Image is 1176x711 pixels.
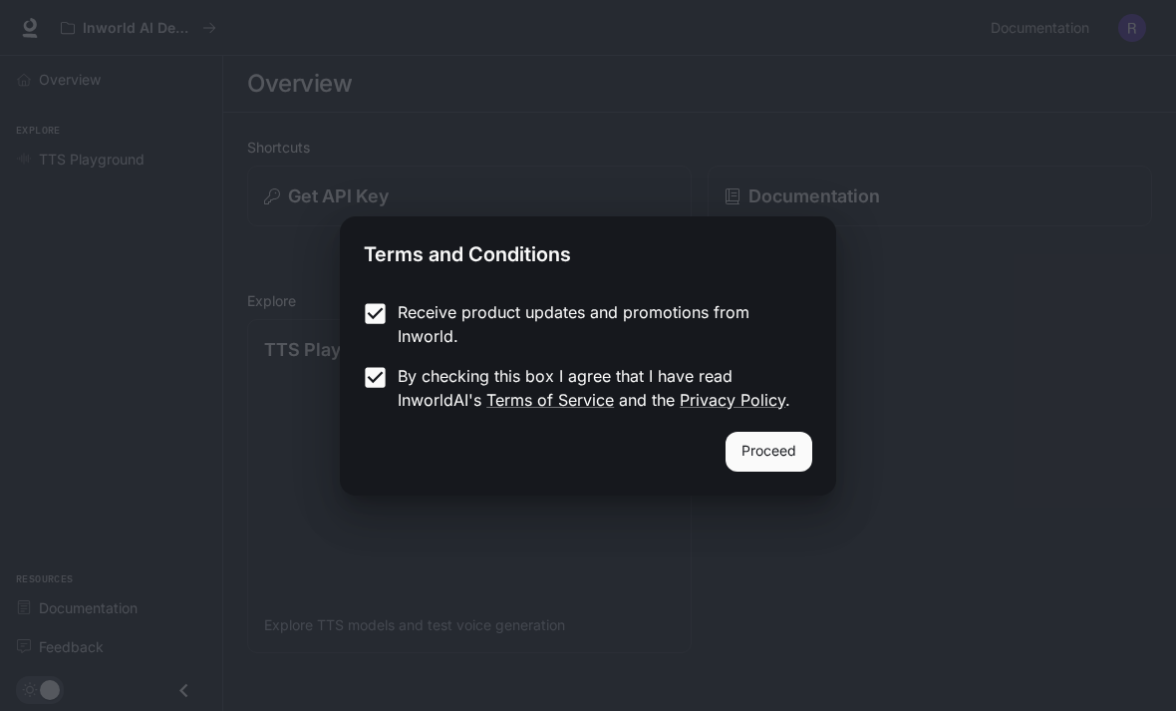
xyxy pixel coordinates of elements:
p: Receive product updates and promotions from Inworld. [398,300,796,348]
a: Terms of Service [486,390,614,410]
a: Privacy Policy [680,390,785,410]
h2: Terms and Conditions [340,216,836,284]
button: Proceed [726,432,812,472]
p: By checking this box I agree that I have read InworldAI's and the . [398,364,796,412]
